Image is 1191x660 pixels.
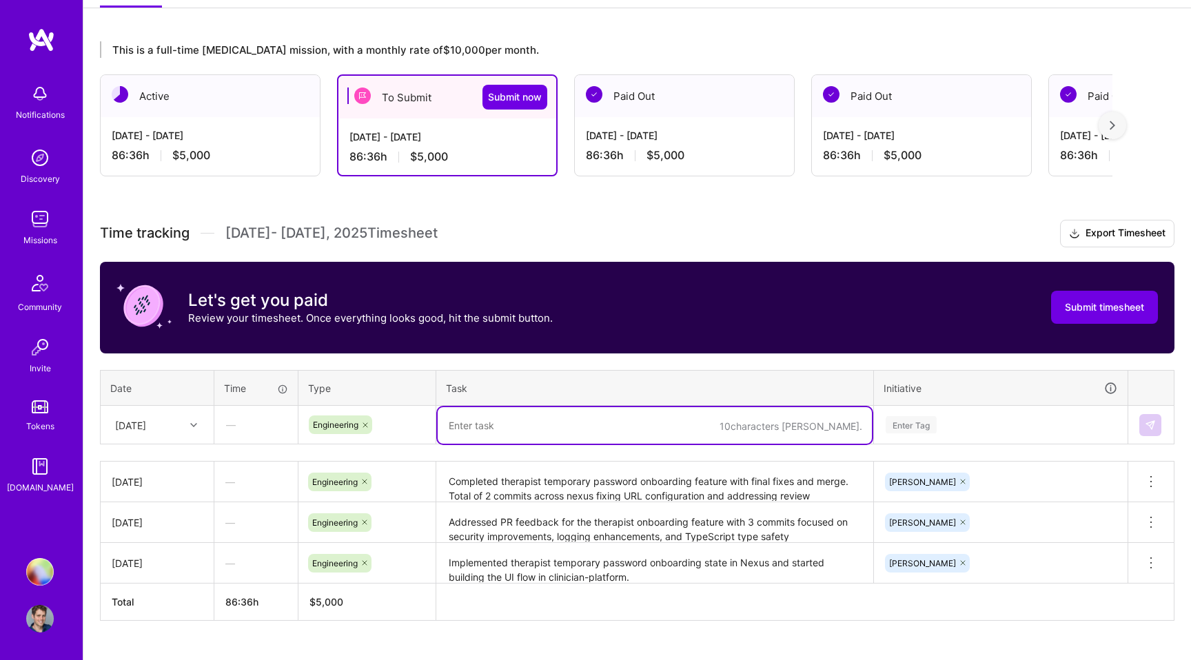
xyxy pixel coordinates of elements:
[26,80,54,107] img: bell
[21,172,60,186] div: Discovery
[313,420,358,430] span: Engineering
[26,205,54,233] img: teamwork
[823,128,1020,143] div: [DATE] - [DATE]
[214,504,298,541] div: —
[575,75,794,117] div: Paid Out
[26,605,54,632] img: User Avatar
[438,463,872,501] textarea: Completed therapist temporary password onboarding feature with final fixes and merge. Total of 2 ...
[112,86,128,103] img: Active
[112,515,203,530] div: [DATE]
[100,225,190,242] span: Time tracking
[1051,291,1158,324] button: Submit timesheet
[884,380,1118,396] div: Initiative
[101,584,214,621] th: Total
[1060,86,1077,103] img: Paid Out
[215,406,297,443] div: —
[112,556,203,570] div: [DATE]
[438,504,872,542] textarea: Addressed PR feedback for the therapist onboarding feature with 3 commits focused on security imp...
[823,148,1020,163] div: 86:36 h
[214,464,298,500] div: —
[354,87,371,104] img: To Submit
[482,85,547,110] button: Submit now
[1145,420,1156,431] img: Submit
[488,90,542,104] span: Submit now
[23,233,57,247] div: Missions
[26,333,54,361] img: Invite
[101,370,214,406] th: Date
[298,584,436,621] th: $5,000
[116,278,172,333] img: coin
[100,41,1112,58] div: This is a full-time [MEDICAL_DATA] mission, with a monthly rate of $10,000 per month.
[312,517,358,528] span: Engineering
[889,517,956,528] span: [PERSON_NAME]
[812,75,1031,117] div: Paid Out
[884,148,922,163] span: $5,000
[312,477,358,487] span: Engineering
[1060,220,1174,247] button: Export Timesheet
[889,558,956,568] span: [PERSON_NAME]
[225,225,438,242] span: [DATE] - [DATE] , 2025 Timesheet
[30,361,51,375] div: Invite
[23,605,57,632] a: User Avatar
[349,130,545,144] div: [DATE] - [DATE]
[18,300,62,314] div: Community
[115,417,146,432] div: [DATE]
[101,75,320,117] div: Active
[188,311,553,325] p: Review your timesheet. Once everything looks good, hit the submit button.
[190,422,197,429] i: icon Chevron
[438,544,872,582] textarea: Implemented therapist temporary password onboarding state in Nexus and started building the UI fl...
[889,477,956,487] span: [PERSON_NAME]
[214,584,298,621] th: 86:36h
[1110,121,1115,130] img: right
[16,107,65,122] div: Notifications
[410,149,448,164] span: $5,000
[886,414,937,435] div: Enter Tag
[7,480,74,495] div: [DOMAIN_NAME]
[26,453,54,480] img: guide book
[586,148,783,163] div: 86:36 h
[647,148,684,163] span: $5,000
[720,420,862,433] div: 10 characters [PERSON_NAME].
[823,86,839,103] img: Paid Out
[172,148,210,163] span: $5,000
[224,381,288,395] div: Time
[188,290,553,311] h3: Let's get you paid
[1069,227,1080,241] i: icon Download
[28,28,55,52] img: logo
[349,149,545,164] div: 86:36 h
[112,148,309,163] div: 86:36 h
[112,475,203,489] div: [DATE]
[26,144,54,172] img: discovery
[23,267,57,300] img: Community
[586,86,602,103] img: Paid Out
[586,128,783,143] div: [DATE] - [DATE]
[26,558,54,586] img: Jimini Health: Frontend Engineer for Sage Platform
[26,419,54,433] div: Tokens
[214,545,298,581] div: —
[32,400,48,413] img: tokens
[312,558,358,568] span: Engineering
[23,558,57,586] a: Jimini Health: Frontend Engineer for Sage Platform
[112,128,309,143] div: [DATE] - [DATE]
[298,370,436,406] th: Type
[436,370,874,406] th: Task
[338,76,556,118] div: To Submit
[1065,300,1144,314] span: Submit timesheet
